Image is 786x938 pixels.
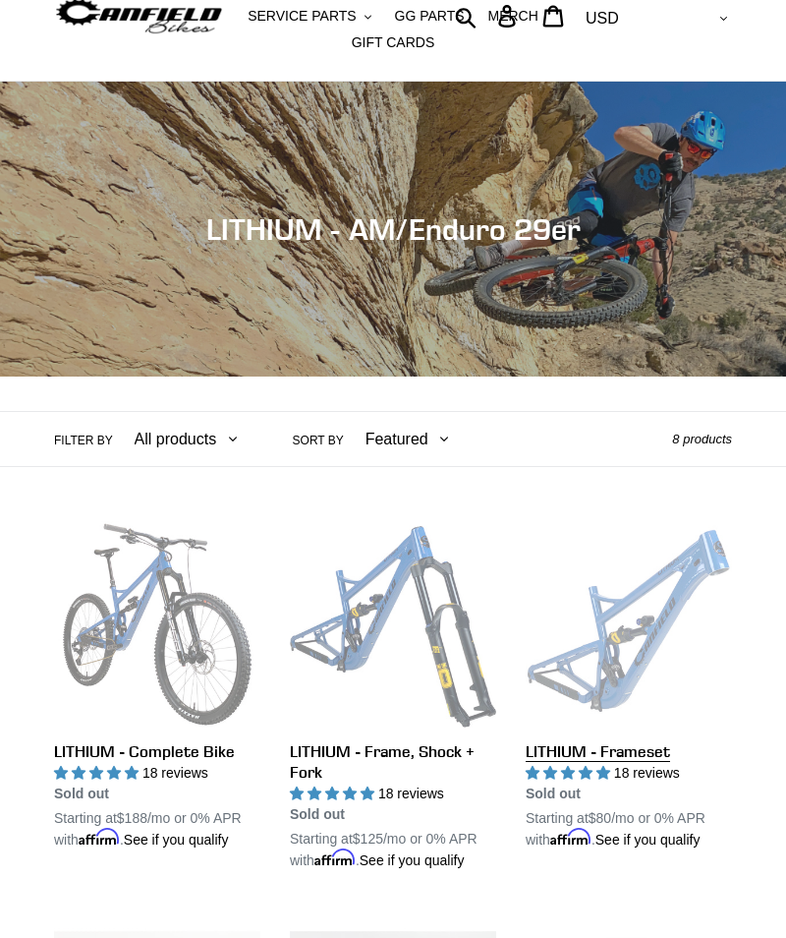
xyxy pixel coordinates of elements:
[342,29,445,56] a: GIFT CARDS
[293,432,344,449] label: Sort by
[206,211,581,247] span: LITHIUM - AM/Enduro 29er
[238,3,380,29] button: SERVICE PARTS
[54,432,113,449] label: Filter by
[395,8,465,25] span: GG PARTS
[248,8,356,25] span: SERVICE PARTS
[385,3,475,29] a: GG PARTS
[352,34,435,51] span: GIFT CARDS
[672,432,732,446] span: 8 products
